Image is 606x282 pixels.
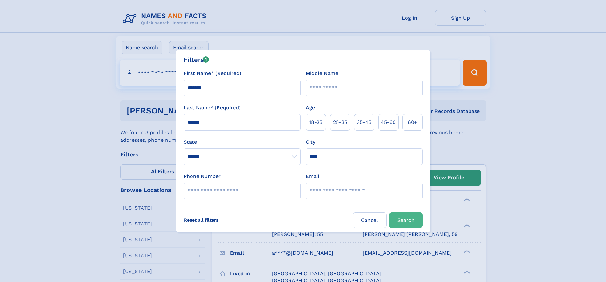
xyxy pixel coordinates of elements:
label: Email [306,173,319,180]
button: Search [389,212,423,228]
label: Reset all filters [180,212,223,228]
span: 60+ [408,119,417,126]
span: 35‑45 [357,119,371,126]
span: 45‑60 [381,119,396,126]
label: Middle Name [306,70,338,77]
span: 25‑35 [333,119,347,126]
label: Last Name* (Required) [184,104,241,112]
label: Phone Number [184,173,221,180]
span: 18‑25 [309,119,322,126]
label: Cancel [353,212,387,228]
label: City [306,138,315,146]
label: Age [306,104,315,112]
div: Filters [184,55,209,65]
label: State [184,138,301,146]
label: First Name* (Required) [184,70,241,77]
